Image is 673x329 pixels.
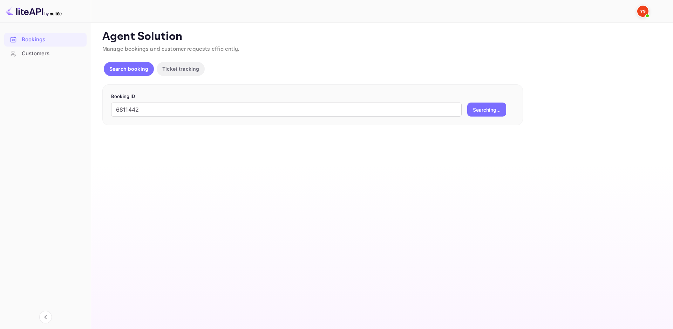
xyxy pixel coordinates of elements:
div: Customers [4,47,87,61]
button: Searching... [467,103,506,117]
span: Manage bookings and customer requests efficiently. [102,45,240,53]
p: Ticket tracking [162,65,199,72]
p: Search booking [109,65,148,72]
input: Enter Booking ID (e.g., 63782194) [111,103,462,117]
div: Bookings [22,36,83,44]
div: Customers [22,50,83,58]
a: Bookings [4,33,87,46]
img: LiteAPI logo [6,6,62,17]
img: Yandex Support [637,6,648,17]
div: Bookings [4,33,87,47]
button: Collapse navigation [39,311,52,323]
p: Booking ID [111,93,514,100]
p: Agent Solution [102,30,660,44]
a: Customers [4,47,87,60]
